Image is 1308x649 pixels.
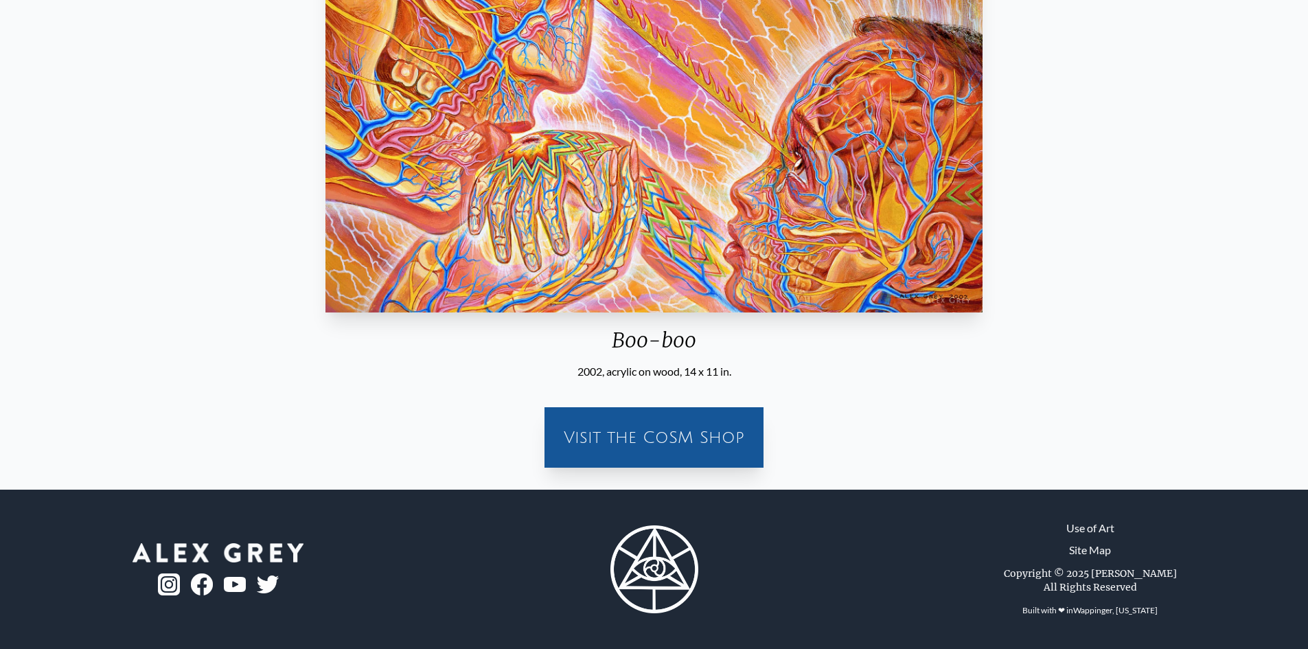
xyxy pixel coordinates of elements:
[224,577,246,593] img: youtube-logo.png
[1066,520,1114,536] a: Use of Art
[158,573,180,595] img: ig-logo.png
[1017,600,1163,622] div: Built with ❤ in
[191,573,213,595] img: fb-logo.png
[320,363,987,380] div: 2002, acrylic on wood, 14 x 11 in.
[1069,542,1111,558] a: Site Map
[320,328,987,363] div: Boo-boo
[1004,567,1177,580] div: Copyright © 2025 [PERSON_NAME]
[553,415,755,459] a: Visit the CoSM Shop
[257,576,279,593] img: twitter-logo.png
[1073,605,1158,615] a: Wappinger, [US_STATE]
[1044,580,1137,594] div: All Rights Reserved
